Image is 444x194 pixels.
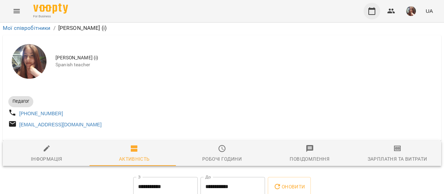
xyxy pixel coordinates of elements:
[119,155,150,163] div: Активність
[33,3,68,14] img: Voopty Logo
[55,54,436,61] span: [PERSON_NAME] (і)
[368,155,427,163] div: Зарплатня та Витрати
[19,122,102,127] a: [EMAIL_ADDRESS][DOMAIN_NAME]
[290,155,330,163] div: Повідомлення
[273,183,305,191] span: Оновити
[12,44,46,79] img: Михайлик Альона Михайлівна (і)
[33,14,68,19] span: For Business
[406,6,416,16] img: 0ee1f4be303f1316836009b6ba17c5c5.jpeg
[55,61,436,68] span: Spanish teacher
[423,5,436,17] button: UA
[19,111,63,116] a: [PHONE_NUMBER]
[58,24,107,32] p: [PERSON_NAME] (і)
[426,7,433,15] span: UA
[8,98,33,104] span: Педагог
[8,3,25,19] button: Menu
[31,155,62,163] div: Інформація
[53,24,55,32] li: /
[202,155,242,163] div: Робочі години
[3,24,441,32] nav: breadcrumb
[3,25,51,31] a: Мої співробітники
